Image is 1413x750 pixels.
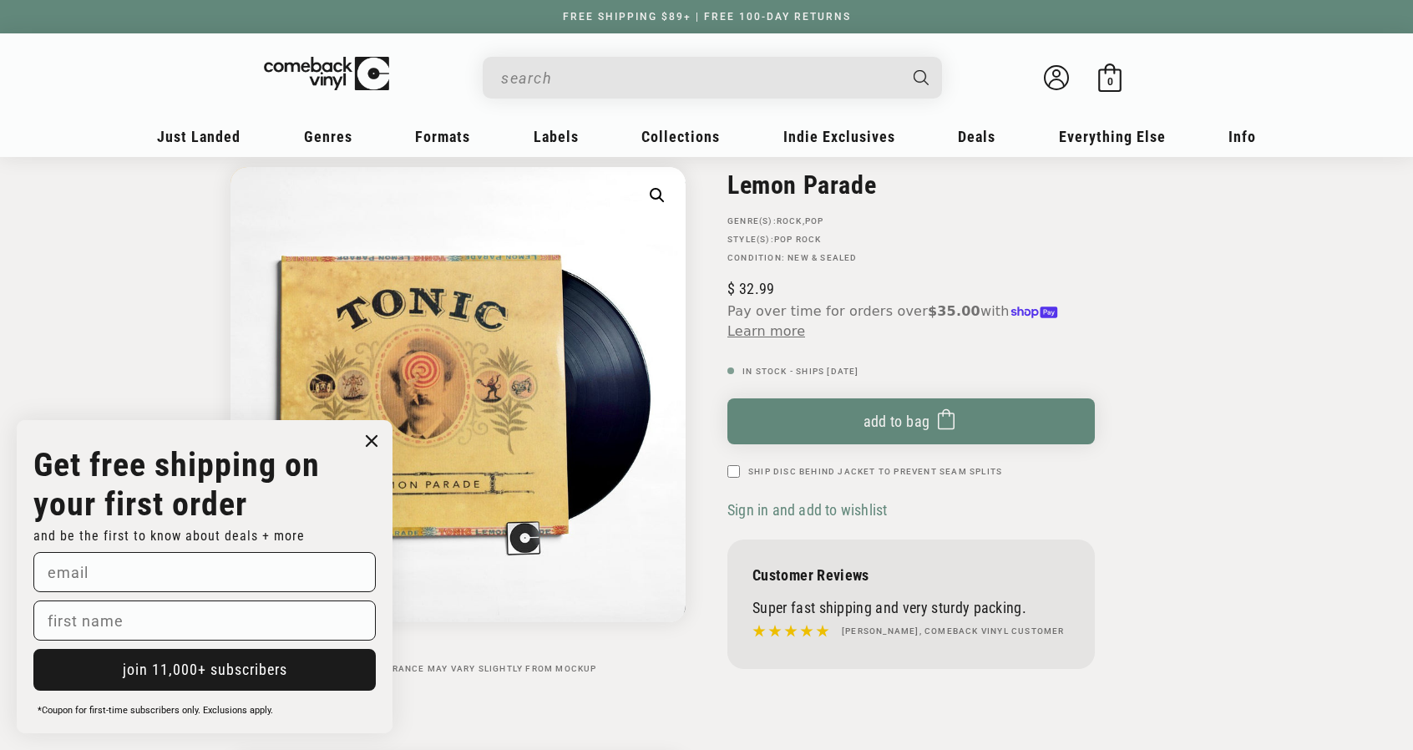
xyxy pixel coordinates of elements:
[33,552,376,592] input: email
[727,253,1095,263] p: Condition: New & Sealed
[1228,128,1256,145] span: Info
[727,280,774,297] span: 32.99
[1107,75,1113,88] span: 0
[501,61,897,95] input: When autocomplete results are available use up and down arrows to review and enter to select
[727,280,735,297] span: $
[805,216,824,226] a: Pop
[157,128,241,145] span: Just Landed
[415,128,470,145] span: Formats
[546,11,868,23] a: FREE SHIPPING $89+ | FREE 100-DAY RETURNS
[359,428,384,454] button: Close dialog
[38,705,273,716] span: *Coupon for first-time subscribers only. Exclusions apply.
[33,528,305,544] span: and be the first to know about deals + more
[534,128,579,145] span: Labels
[752,621,829,642] img: star5.svg
[727,501,887,519] span: Sign in and add to wishlist
[748,465,1002,478] label: Ship Disc Behind Jacket To Prevent Seam Splits
[958,128,995,145] span: Deals
[727,216,1095,226] p: GENRE(S): ,
[777,216,803,226] a: Rock
[842,625,1065,638] h4: [PERSON_NAME], Comeback Vinyl customer
[304,128,352,145] span: Genres
[230,698,1183,728] h2: How We Pack
[727,500,892,519] button: Sign in and add to wishlist
[33,601,376,641] input: first name
[483,57,942,99] div: Search
[33,445,320,524] strong: Get free shipping on your first order
[727,235,1095,245] p: STYLE(S):
[774,235,822,244] a: Pop Rock
[899,57,945,99] button: Search
[752,599,1070,616] p: Super fast shipping and very sturdy packing.
[230,167,686,674] media-gallery: Gallery Viewer
[33,649,376,691] button: join 11,000+ subscribers
[727,398,1095,444] button: Add to bag
[727,367,1095,377] p: In Stock - Ships [DATE]
[752,566,1070,584] p: Customer Reviews
[641,128,720,145] span: Collections
[783,128,895,145] span: Indie Exclusives
[863,413,930,430] span: Add to bag
[230,664,686,674] p: Actual appearance may vary slightly from mockup
[1059,128,1166,145] span: Everything Else
[727,170,1095,200] h2: Lemon Parade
